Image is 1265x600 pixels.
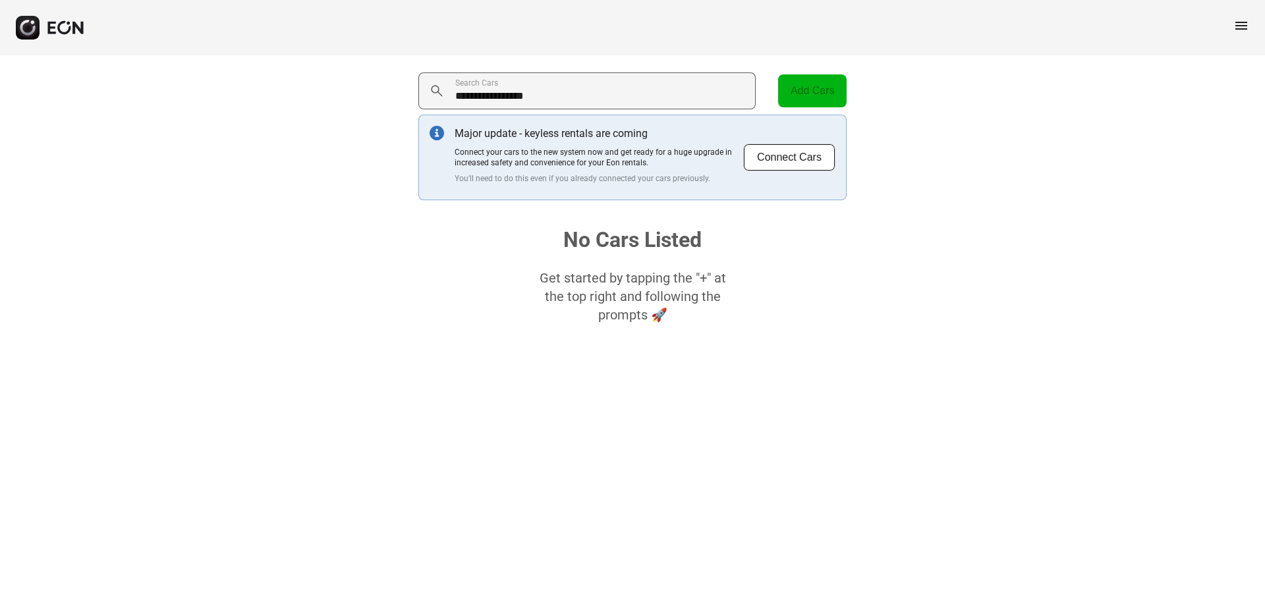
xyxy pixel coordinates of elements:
h1: No Cars Listed [563,232,702,248]
p: Get started by tapping the "+" at the top right and following the prompts 🚀 [534,269,731,324]
img: info [430,126,444,140]
span: menu [1233,18,1249,34]
button: Connect Cars [743,144,835,171]
p: Major update - keyless rentals are coming [455,126,743,142]
p: Connect your cars to the new system now and get ready for a huge upgrade in increased safety and ... [455,147,743,168]
p: You'll need to do this even if you already connected your cars previously. [455,173,743,184]
label: Search Cars [455,78,498,88]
